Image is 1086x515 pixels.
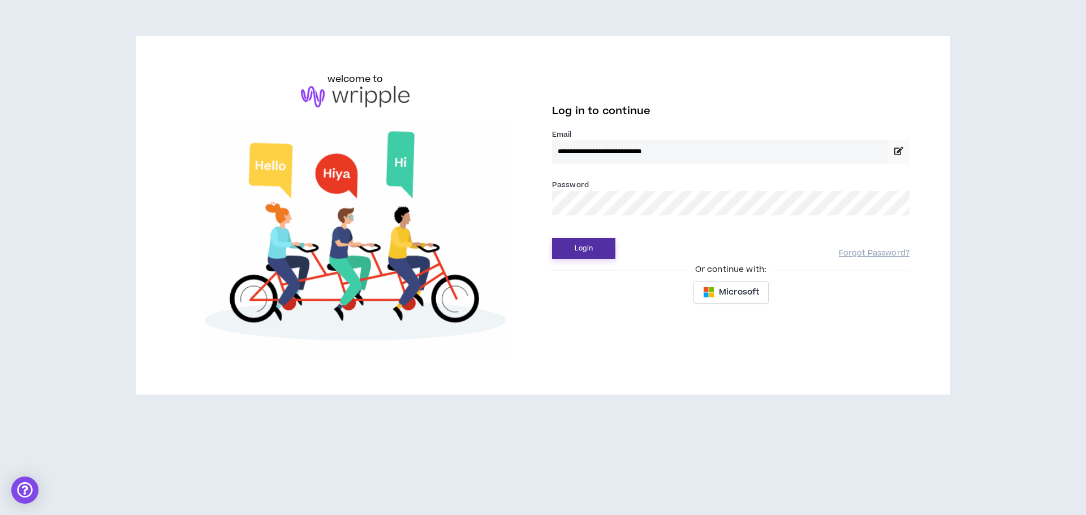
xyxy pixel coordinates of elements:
[176,119,534,358] img: Welcome to Wripple
[327,72,383,86] h6: welcome to
[552,104,650,118] span: Log in to continue
[719,286,759,298] span: Microsoft
[687,263,774,276] span: Or continue with:
[693,281,769,304] button: Microsoft
[839,248,910,259] a: Forgot Password?
[552,180,589,190] label: Password
[552,238,615,259] button: Login
[552,129,910,140] label: Email
[301,86,410,107] img: logo-brand.png
[11,477,38,504] div: Open Intercom Messenger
